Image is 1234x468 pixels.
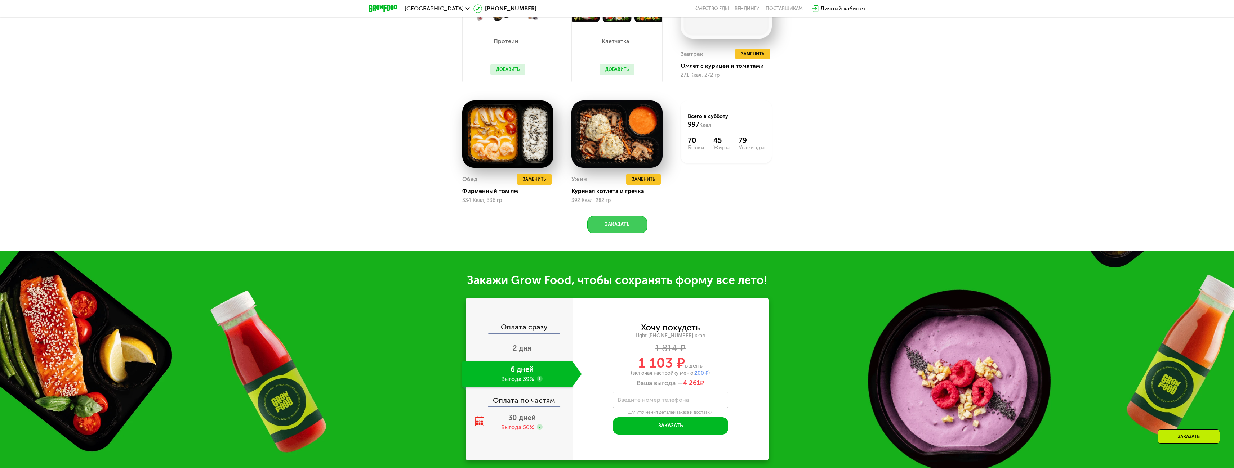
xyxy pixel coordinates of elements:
div: Оплата по частям [467,390,573,406]
div: Омлет с курицей и томатами [681,62,778,69]
div: 334 Ккал, 336 гр [462,198,553,203]
a: Качество еды [694,6,729,12]
button: Заказать [587,216,647,233]
div: (включая настройку меню: ) [573,371,769,376]
div: 1 814 ₽ [573,345,769,352]
div: 271 Ккал, 272 гр [681,72,772,78]
div: Оплата сразу [467,323,573,333]
div: 392 Ккал, 282 гр [571,198,663,203]
p: Протеин [490,39,522,44]
div: Личный кабинет [820,4,866,13]
div: Заказать [1158,429,1220,444]
div: 79 [739,136,765,145]
div: Белки [688,145,704,150]
div: Light [PHONE_NUMBER] ккал [573,333,769,339]
span: в день [685,362,703,369]
span: 200 ₽ [695,370,708,376]
button: Добавить [490,64,525,75]
div: Жиры [713,145,730,150]
label: Введите номер телефона [618,398,689,402]
button: Заменить [735,49,770,59]
div: 70 [688,136,704,145]
span: 1 103 ₽ [638,355,685,371]
span: Заменить [632,176,655,183]
a: [PHONE_NUMBER] [473,4,536,13]
button: Добавить [600,64,634,75]
div: поставщикам [766,6,803,12]
span: 4 261 [683,379,700,387]
div: Для уточнения деталей заказа и доставки [613,410,728,415]
div: Хочу похудеть [641,324,700,332]
div: Куриная котлета и гречка [571,188,668,195]
span: 2 дня [513,344,531,352]
div: Фирменный том ям [462,188,559,195]
button: Заменить [517,174,552,185]
div: Ваша выгода — [573,379,769,387]
span: ₽ [683,379,704,387]
div: Ужин [571,174,587,185]
span: Заменить [741,50,764,58]
div: Завтрак [681,49,703,59]
div: 45 [713,136,730,145]
div: Углеводы [739,145,765,150]
div: Всего в субботу [688,113,765,129]
div: Выгода 50% [501,423,534,431]
p: Клетчатка [600,39,631,44]
div: Обед [462,174,477,185]
span: [GEOGRAPHIC_DATA] [405,6,464,12]
span: Ккал [699,122,711,128]
a: Вендинги [735,6,760,12]
span: 30 дней [508,413,536,422]
button: Заменить [626,174,661,185]
span: Заменить [523,176,546,183]
button: Заказать [613,417,728,435]
span: 997 [688,121,699,129]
